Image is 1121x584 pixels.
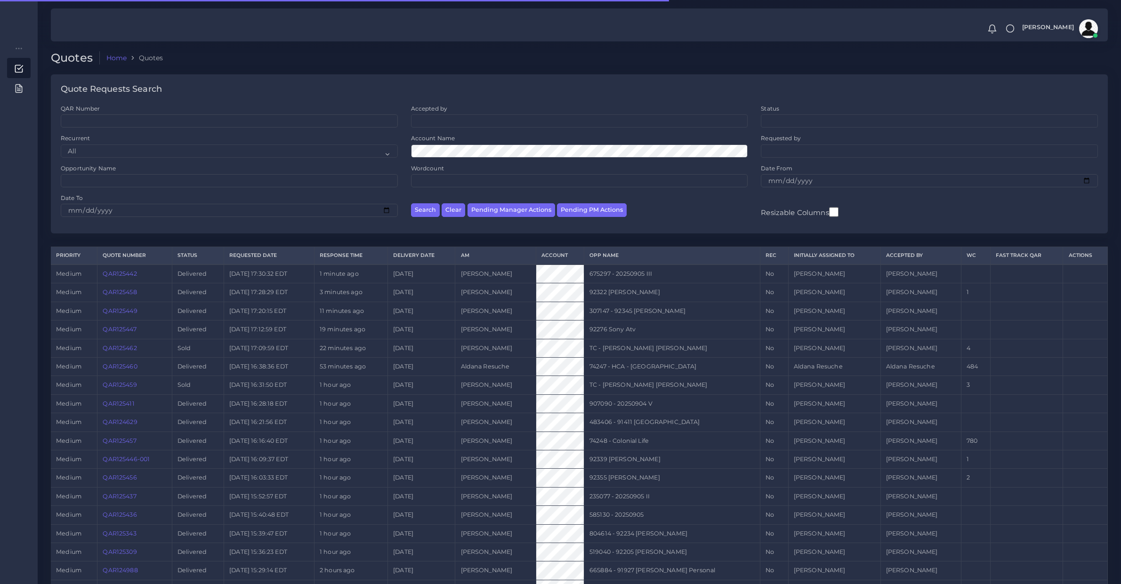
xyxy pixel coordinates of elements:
td: [PERSON_NAME] [455,561,536,580]
td: No [760,357,788,376]
td: [PERSON_NAME] [455,339,536,357]
td: [PERSON_NAME] [788,469,880,487]
td: 1 hour ago [314,376,387,394]
a: QAR125459 [103,381,137,388]
li: Quotes [127,53,163,63]
td: Delivered [172,432,224,450]
span: medium [56,363,81,370]
td: Sold [172,339,224,357]
span: medium [56,400,81,407]
th: Fast Track QAR [990,247,1063,264]
td: [DATE] 17:09:59 EDT [224,339,315,357]
td: No [760,487,788,505]
span: medium [56,474,81,481]
span: medium [56,437,81,444]
label: Wordcount [411,164,444,172]
h4: Quote Requests Search [61,84,162,95]
a: QAR125456 [103,474,137,481]
a: QAR125411 [103,400,134,407]
td: Delivered [172,264,224,283]
td: [DATE] [387,487,455,505]
td: 3 minutes ago [314,283,387,302]
td: 11 minutes ago [314,302,387,320]
a: QAR125457 [103,437,136,444]
td: 235077 - 20250905 II [584,487,760,505]
td: [DATE] [387,432,455,450]
td: Aldana Resuche [788,357,880,376]
a: QAR125458 [103,288,137,296]
h2: Quotes [51,51,100,65]
td: No [760,376,788,394]
span: medium [56,456,81,463]
td: TC - [PERSON_NAME] [PERSON_NAME] [584,339,760,357]
td: [DATE] 16:38:36 EDT [224,357,315,376]
td: No [760,561,788,580]
td: [DATE] 15:52:57 EDT [224,487,315,505]
td: 907090 - 20250904 V [584,394,760,413]
th: Requested Date [224,247,315,264]
a: Home [106,53,127,63]
td: [PERSON_NAME] [788,543,880,561]
span: medium [56,493,81,500]
td: No [760,394,788,413]
a: QAR125446-001 [103,456,150,463]
span: medium [56,326,81,333]
td: [PERSON_NAME] [788,283,880,302]
td: Delivered [172,506,224,524]
span: medium [56,270,81,277]
label: Requested by [761,134,801,142]
td: No [760,339,788,357]
td: 1 [961,450,991,468]
td: [PERSON_NAME] [455,543,536,561]
th: Account [536,247,584,264]
span: [PERSON_NAME] [1022,24,1074,31]
td: No [760,264,788,283]
td: [PERSON_NAME] [788,394,880,413]
td: 1 hour ago [314,543,387,561]
span: medium [56,381,81,388]
td: No [760,450,788,468]
td: [DATE] 16:16:40 EDT [224,432,315,450]
td: [PERSON_NAME] [880,543,961,561]
td: 92339 [PERSON_NAME] [584,450,760,468]
td: No [760,320,788,339]
th: AM [455,247,536,264]
th: Delivery Date [387,247,455,264]
td: [PERSON_NAME] [455,432,536,450]
td: [DATE] [387,264,455,283]
th: Status [172,247,224,264]
a: QAR125449 [103,307,137,314]
td: 1 hour ago [314,469,387,487]
td: 519040 - 92205 [PERSON_NAME] [584,543,760,561]
td: Delivered [172,357,224,376]
label: QAR Number [61,104,100,112]
td: Aldana Resuche [880,357,961,376]
td: [PERSON_NAME] [788,524,880,543]
td: [PERSON_NAME] [455,450,536,468]
td: 4 [961,339,991,357]
a: QAR124629 [103,418,137,425]
td: [DATE] 15:29:14 EDT [224,561,315,580]
a: [PERSON_NAME]avatar [1017,19,1101,38]
td: 1 hour ago [314,450,387,468]
td: [PERSON_NAME] [455,506,536,524]
td: No [760,469,788,487]
td: [PERSON_NAME] [880,376,961,394]
td: 484 [961,357,991,376]
td: [DATE] [387,283,455,302]
th: Response Time [314,247,387,264]
td: [DATE] 16:09:37 EDT [224,450,315,468]
td: [PERSON_NAME] [788,302,880,320]
td: 483406 - 91411 [GEOGRAPHIC_DATA] [584,413,760,432]
td: [DATE] [387,450,455,468]
input: Resizable Columns [829,206,839,218]
th: Accepted by [880,247,961,264]
td: [PERSON_NAME] [455,487,536,505]
td: 92322 [PERSON_NAME] [584,283,760,302]
td: [PERSON_NAME] [455,394,536,413]
td: No [760,432,788,450]
td: 780 [961,432,991,450]
td: [PERSON_NAME] [880,302,961,320]
td: [DATE] [387,561,455,580]
td: Delivered [172,320,224,339]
